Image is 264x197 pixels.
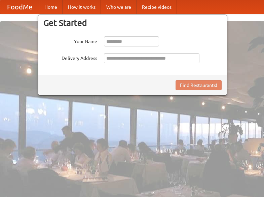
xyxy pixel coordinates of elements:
[137,0,177,14] a: Recipe videos
[176,80,222,90] button: Find Restaurants!
[101,0,137,14] a: Who we are
[63,0,101,14] a: How it works
[43,18,222,28] h3: Get Started
[0,0,39,14] a: FoodMe
[43,53,97,62] label: Delivery Address
[43,36,97,45] label: Your Name
[39,0,63,14] a: Home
